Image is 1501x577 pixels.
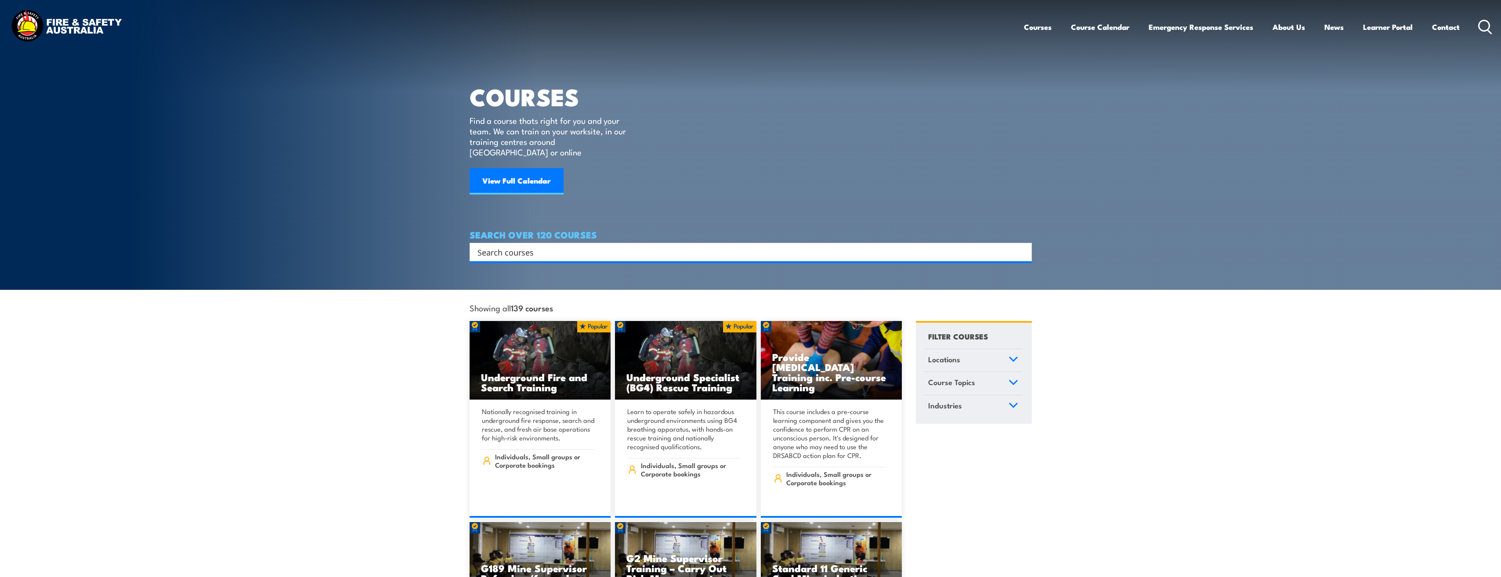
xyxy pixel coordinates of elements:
[470,321,611,400] img: Underground mine rescue
[1071,15,1129,39] a: Course Calendar
[626,372,745,392] h3: Underground Specialist (BG4) Rescue Training
[470,321,611,400] a: Underground Fire and Search Training
[479,246,1014,258] form: Search form
[470,115,630,157] p: Find a course thats right for you and your team. We can train on your worksite, in our training c...
[1024,15,1052,39] a: Courses
[928,330,988,342] h4: FILTER COURSES
[495,452,596,469] span: Individuals, Small groups or Corporate bookings
[928,400,962,411] span: Industries
[1016,246,1029,258] button: Search magnifier button
[615,321,756,400] img: Underground mine rescue
[761,321,902,400] img: Low Voltage Rescue and Provide CPR
[928,353,960,365] span: Locations
[641,461,741,478] span: Individuals, Small groups or Corporate bookings
[786,470,887,487] span: Individuals, Small groups or Corporate bookings
[1273,15,1305,39] a: About Us
[470,86,639,107] h1: COURSES
[1432,15,1460,39] a: Contact
[482,407,596,442] p: Nationally recognised training in underground fire response, search and rescue, and fresh air bas...
[477,245,1013,259] input: Search input
[772,352,891,392] h3: Provide [MEDICAL_DATA] Training inc. Pre-course Learning
[924,395,1022,418] a: Industries
[511,302,553,314] strong: 139 courses
[1149,15,1253,39] a: Emergency Response Services
[761,321,902,400] a: Provide [MEDICAL_DATA] Training inc. Pre-course Learning
[1363,15,1413,39] a: Learner Portal
[928,376,975,388] span: Course Topics
[615,321,756,400] a: Underground Specialist (BG4) Rescue Training
[627,407,741,451] p: Learn to operate safely in hazardous underground environments using BG4 breathing apparatus, with...
[773,407,887,460] p: This course includes a pre-course learning component and gives you the confidence to perform CPR ...
[470,303,553,312] span: Showing all
[470,230,1032,239] h4: SEARCH OVER 120 COURSES
[924,372,1022,395] a: Course Topics
[481,372,600,392] h3: Underground Fire and Search Training
[1324,15,1344,39] a: News
[470,168,564,195] a: View Full Calendar
[924,349,1022,372] a: Locations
